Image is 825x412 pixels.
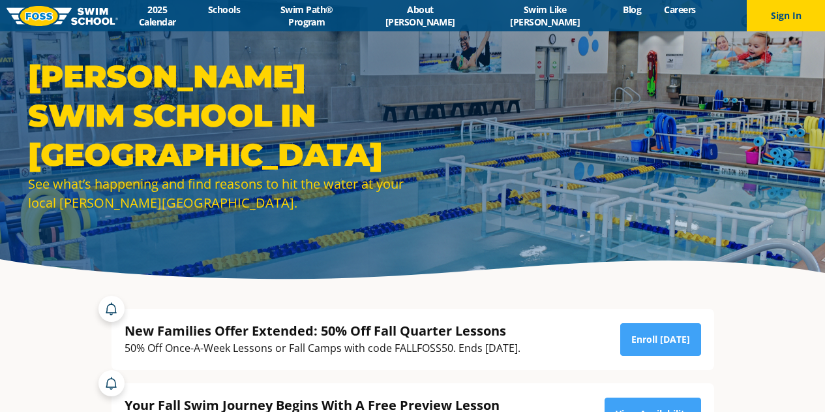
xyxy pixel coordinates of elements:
img: FOSS Swim School Logo [7,6,118,26]
h1: [PERSON_NAME] Swim School in [GEOGRAPHIC_DATA] [28,57,406,174]
a: Swim Path® Program [252,3,362,28]
a: Swim Like [PERSON_NAME] [479,3,612,28]
a: About [PERSON_NAME] [362,3,479,28]
a: Blog [612,3,653,16]
div: New Families Offer Extended: 50% Off Fall Quarter Lessons [125,322,520,340]
a: 2025 Calendar [118,3,197,28]
div: 50% Off Once-A-Week Lessons or Fall Camps with code FALLFOSS50. Ends [DATE]. [125,340,520,357]
a: Schools [197,3,252,16]
div: See what’s happening and find reasons to hit the water at your local [PERSON_NAME][GEOGRAPHIC_DATA]. [28,174,406,212]
a: Enroll [DATE] [620,323,701,356]
a: Careers [653,3,707,16]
